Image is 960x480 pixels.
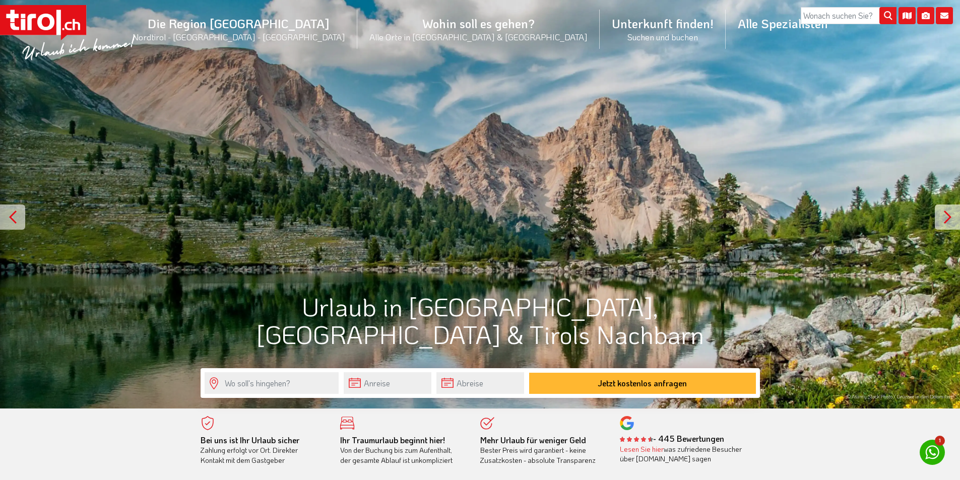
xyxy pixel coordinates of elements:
[935,436,945,446] span: 1
[480,435,586,445] b: Mehr Urlaub für weniger Geld
[201,435,299,445] b: Bei uns ist Ihr Urlaub sicher
[899,7,916,24] i: Karte öffnen
[120,5,357,53] a: Die Region [GEOGRAPHIC_DATA]Nordtirol - [GEOGRAPHIC_DATA] - [GEOGRAPHIC_DATA]
[344,372,431,394] input: Anreise
[620,433,724,444] b: - 445 Bewertungen
[600,5,726,53] a: Unterkunft finden!Suchen und buchen
[801,7,897,24] input: Wonach suchen Sie?
[369,31,588,42] small: Alle Orte in [GEOGRAPHIC_DATA] & [GEOGRAPHIC_DATA]
[201,435,326,465] div: Zahlung erfolgt vor Ort. Direkter Kontakt mit dem Gastgeber
[205,372,339,394] input: Wo soll's hingehen?
[920,440,945,465] a: 1
[340,435,445,445] b: Ihr Traumurlaub beginnt hier!
[133,31,345,42] small: Nordtirol - [GEOGRAPHIC_DATA] - [GEOGRAPHIC_DATA]
[620,444,664,454] a: Lesen Sie hier
[620,444,745,464] div: was zufriedene Besucher über [DOMAIN_NAME] sagen
[357,5,600,53] a: Wohin soll es gehen?Alle Orte in [GEOGRAPHIC_DATA] & [GEOGRAPHIC_DATA]
[340,435,465,465] div: Von der Buchung bis zum Aufenthalt, der gesamte Ablauf ist unkompliziert
[480,435,605,465] div: Bester Preis wird garantiert - keine Zusatzkosten - absolute Transparenz
[917,7,934,24] i: Fotogalerie
[436,372,524,394] input: Abreise
[529,373,756,394] button: Jetzt kostenlos anfragen
[936,7,953,24] i: Kontakt
[726,5,840,42] a: Alle Spezialisten
[612,31,714,42] small: Suchen und buchen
